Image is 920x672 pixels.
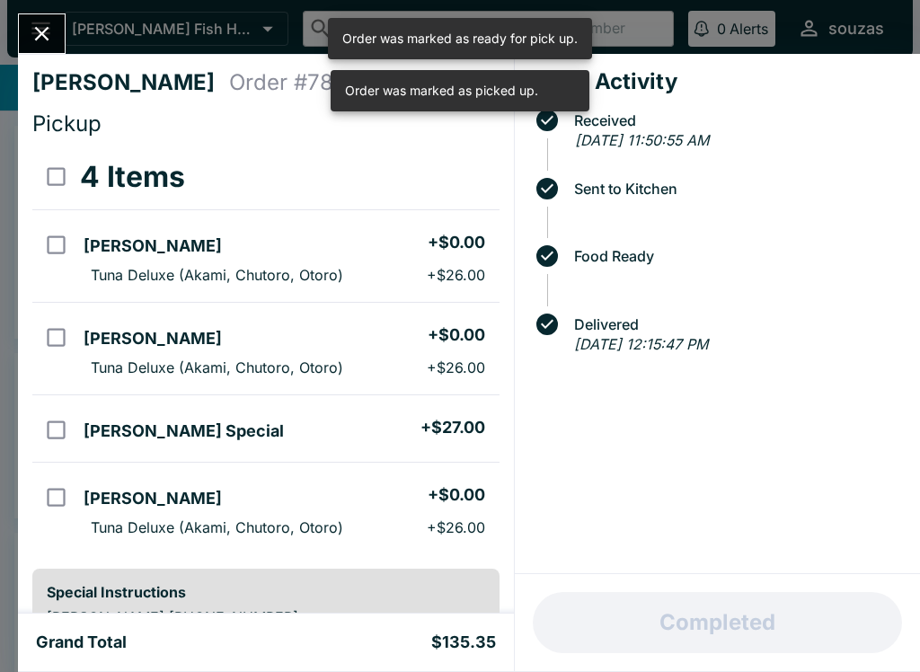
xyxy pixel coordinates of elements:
button: Close [19,14,65,53]
table: orders table [32,145,500,554]
p: Tuna Deluxe (Akami, Chutoro, Otoro) [91,518,343,536]
h5: Grand Total [36,632,127,653]
em: [DATE] 12:15:47 PM [574,335,708,353]
h5: + $0.00 [428,484,485,506]
h5: [PERSON_NAME] [84,488,222,509]
p: [PERSON_NAME] [PHONE_NUMBER] [47,608,485,626]
span: Food Ready [565,248,906,264]
h5: + $0.00 [428,324,485,346]
p: + $26.00 [427,266,485,284]
h4: Order Activity [529,68,906,95]
span: Pickup [32,111,102,137]
h5: + $27.00 [420,417,485,438]
h3: 4 Items [80,159,185,195]
h5: $135.35 [431,632,496,653]
h5: [PERSON_NAME] [84,235,222,257]
h5: + $0.00 [428,232,485,253]
p: Tuna Deluxe (Akami, Chutoro, Otoro) [91,266,343,284]
div: Order was marked as ready for pick up. [342,23,578,54]
p: Tuna Deluxe (Akami, Chutoro, Otoro) [91,358,343,376]
h4: Order # 786559 [229,69,385,96]
span: Delivered [565,316,906,332]
em: [DATE] 11:50:55 AM [575,131,709,149]
h4: [PERSON_NAME] [32,69,229,96]
h6: Special Instructions [47,583,485,601]
h5: [PERSON_NAME] Special [84,420,284,442]
div: Order was marked as picked up. [345,75,538,106]
span: Sent to Kitchen [565,181,906,197]
h5: [PERSON_NAME] [84,328,222,349]
p: + $26.00 [427,518,485,536]
span: Received [565,112,906,128]
p: + $26.00 [427,358,485,376]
